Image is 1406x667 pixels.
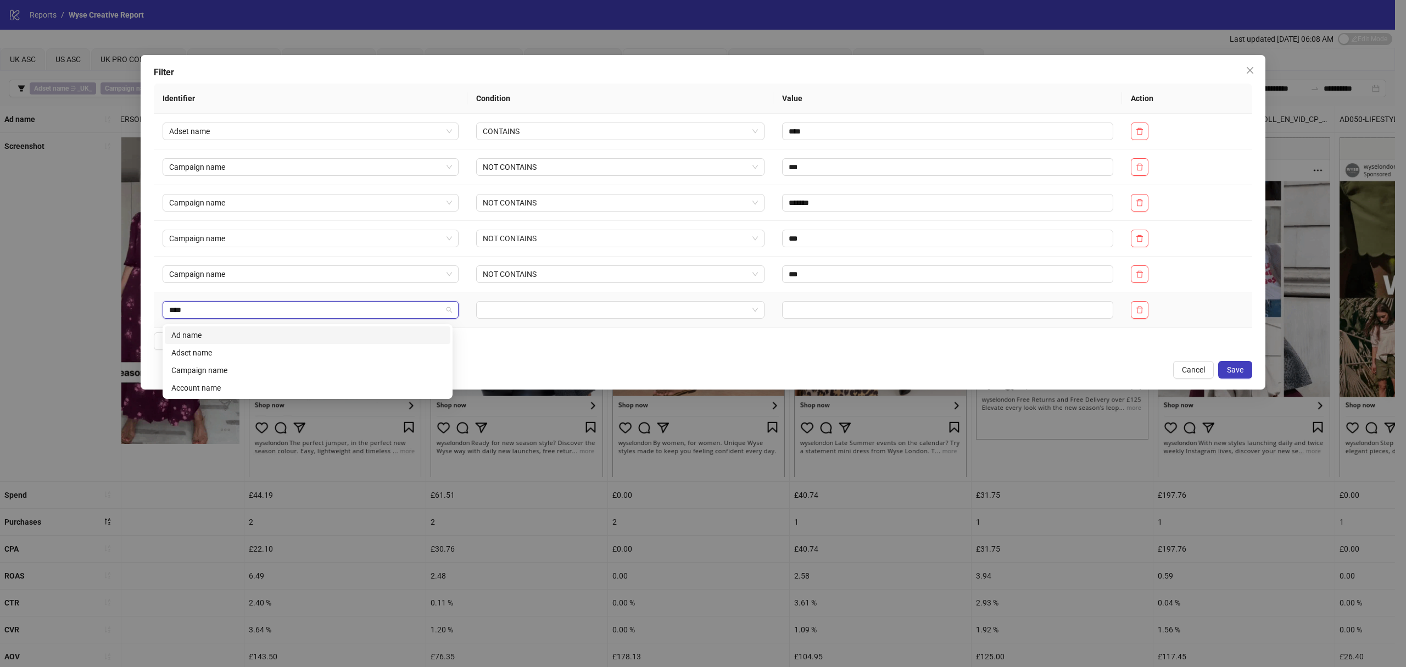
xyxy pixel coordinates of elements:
[165,379,450,397] div: Account name
[165,362,450,379] div: Campaign name
[1218,361,1252,379] button: Save
[773,84,1122,114] th: Value
[1122,84,1252,114] th: Action
[165,344,450,362] div: Adset name
[1241,62,1259,79] button: Close
[483,123,758,140] span: CONTAINS
[1136,199,1143,207] span: delete
[1173,361,1214,379] button: Cancel
[171,329,444,341] div: Ad name
[154,66,1252,79] div: Filter
[1182,365,1205,374] span: Cancel
[171,364,444,376] div: Campaign name
[169,159,452,175] span: Campaign name
[165,326,450,344] div: Ad name
[169,194,452,211] span: Campaign name
[169,123,452,140] span: Adset name
[171,347,444,359] div: Adset name
[1136,163,1143,171] span: delete
[483,266,758,282] span: NOT CONTAINS
[483,230,758,247] span: NOT CONTAINS
[1136,127,1143,135] span: delete
[1136,306,1143,314] span: delete
[1227,365,1243,374] span: Save
[483,159,758,175] span: NOT CONTAINS
[483,194,758,211] span: NOT CONTAINS
[1246,66,1254,75] span: close
[1136,270,1143,278] span: delete
[154,84,467,114] th: Identifier
[169,266,452,282] span: Campaign name
[1136,235,1143,242] span: delete
[171,382,444,394] div: Account name
[154,332,197,350] button: Add
[467,84,774,114] th: Condition
[169,230,452,247] span: Campaign name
